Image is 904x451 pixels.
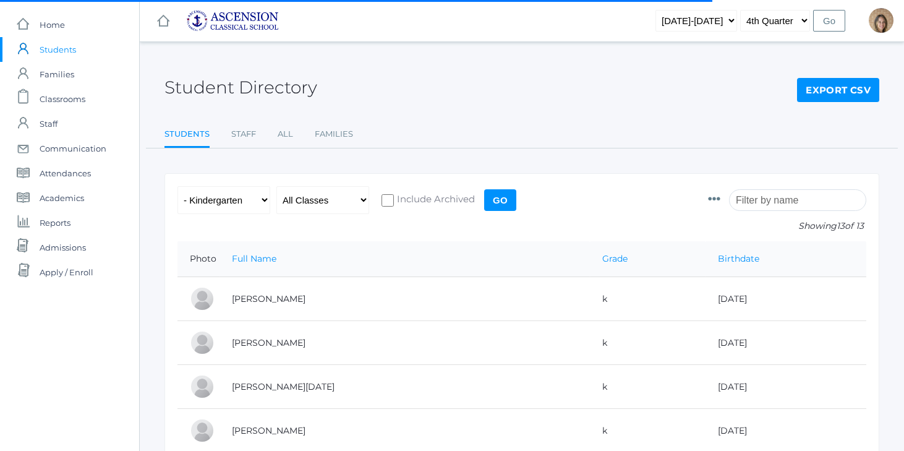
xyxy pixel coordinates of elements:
[797,78,879,103] a: Export CSV
[706,365,866,409] td: [DATE]
[40,37,76,62] span: Students
[186,10,279,32] img: ascension-logo-blue-113fc29133de2fb5813e50b71547a291c5fdb7962bf76d49838a2a14a36269ea.jpg
[40,161,91,186] span: Attendances
[40,260,93,285] span: Apply / Enroll
[869,8,893,33] div: Britney Smith
[837,220,845,231] span: 13
[231,122,256,147] a: Staff
[164,122,210,148] a: Students
[220,365,590,409] td: [PERSON_NAME][DATE]
[590,321,706,365] td: k
[706,277,866,321] td: [DATE]
[708,220,866,233] p: Showing of 13
[40,12,65,37] span: Home
[40,136,106,161] span: Communication
[278,122,293,147] a: All
[190,286,215,311] div: Henry Amos
[602,253,628,264] a: Grade
[220,277,590,321] td: [PERSON_NAME]
[315,122,353,147] a: Families
[190,330,215,355] div: Scarlett Bailey
[40,235,86,260] span: Admissions
[718,253,759,264] a: Birthdate
[382,194,394,207] input: Include Archived
[394,192,475,208] span: Include Archived
[40,111,58,136] span: Staff
[40,87,85,111] span: Classrooms
[40,186,84,210] span: Academics
[40,62,74,87] span: Families
[590,365,706,409] td: k
[590,277,706,321] td: k
[484,189,516,211] input: Go
[220,321,590,365] td: [PERSON_NAME]
[232,253,276,264] a: Full Name
[164,78,317,97] h2: Student Directory
[40,210,70,235] span: Reports
[177,241,220,277] th: Photo
[729,189,866,211] input: Filter by name
[190,374,215,399] div: Noel Chumley
[190,418,215,443] div: Evelyn Davis
[706,321,866,365] td: [DATE]
[813,10,845,32] input: Go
